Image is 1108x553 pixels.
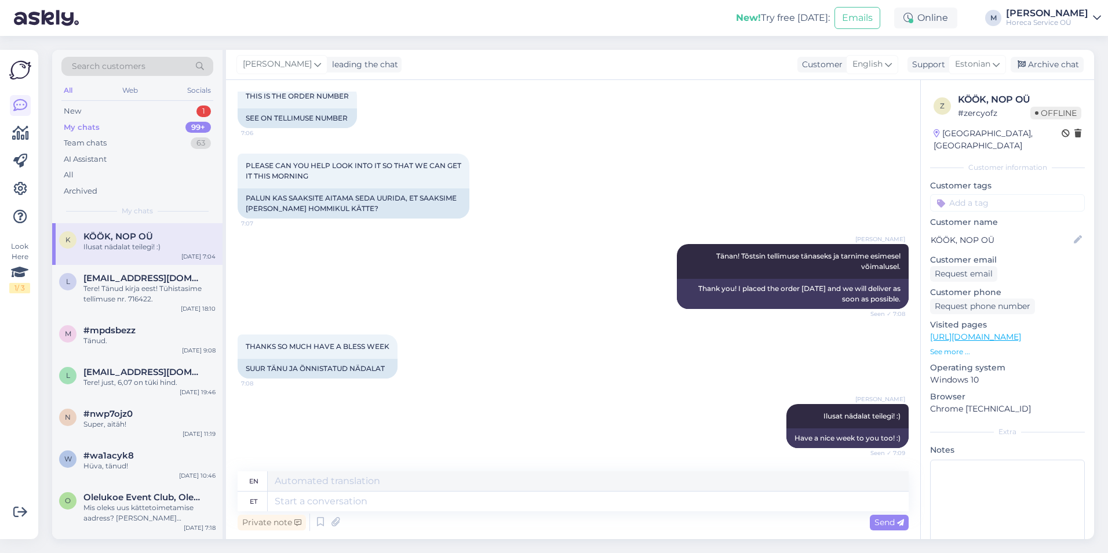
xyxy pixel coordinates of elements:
div: [GEOGRAPHIC_DATA], [GEOGRAPHIC_DATA] [934,128,1062,152]
div: [DATE] 10:46 [179,471,216,480]
p: Operating system [930,362,1085,374]
span: #nwp7ojz0 [83,409,133,419]
div: 99+ [185,122,211,133]
div: New [64,105,81,117]
div: Extra [930,427,1085,437]
span: Olelukoe Event Club, OleLukoe Fantazija OÜ [83,492,204,503]
span: THIS IS THE ORDER NUMBER [246,92,349,100]
div: [DATE] 11:19 [183,430,216,438]
span: laagrikool.moldre@daily.ee [83,273,204,283]
div: All [61,83,75,98]
span: Ilusat nädalat teilegi! :) [823,412,901,420]
div: Archived [64,185,97,197]
span: n [65,413,71,421]
p: Customer phone [930,286,1085,299]
div: Customer [797,59,843,71]
div: Archive chat [1011,57,1084,72]
span: Seen ✓ 7:09 [862,449,905,457]
a: [PERSON_NAME]Horeca Service OÜ [1006,9,1101,27]
div: Horeca Service OÜ [1006,18,1088,27]
div: leading the chat [327,59,398,71]
div: Have a nice week to you too! :) [786,428,909,448]
div: Web [120,83,140,98]
span: 7:07 [241,219,285,228]
span: m [65,329,71,338]
div: My chats [64,122,100,133]
span: Search customers [72,60,145,72]
p: Customer email [930,254,1085,266]
div: [DATE] 7:18 [184,523,216,532]
span: [PERSON_NAME] [855,235,905,243]
div: Private note [238,515,306,530]
div: [PERSON_NAME] [1006,9,1088,18]
p: Visited pages [930,319,1085,331]
div: Hüva, tänud! [83,461,216,471]
p: Browser [930,391,1085,403]
div: SEE ON TELLIMUSE NUMBER [238,108,357,128]
span: K [65,235,71,244]
div: KÖÖK, NOP OÜ [958,93,1081,107]
div: et [250,492,257,511]
p: See more ... [930,347,1085,357]
span: l [66,277,70,286]
span: 7:06 [241,129,285,137]
input: Add name [931,234,1071,246]
div: AI Assistant [64,154,107,165]
div: Support [907,59,945,71]
div: Tere! just, 6,07 on tüki hind. [83,377,216,388]
span: w [64,454,72,463]
span: KÖÖK, NOP OÜ [83,231,153,242]
span: English [852,58,883,71]
div: en [249,471,258,491]
span: 7:08 [241,379,285,388]
p: Chrome [TECHNICAL_ID] [930,403,1085,415]
div: 1 [196,105,211,117]
span: PLEASE CAN YOU HELP LOOK INTO IT SO THAT WE CAN GET IT THIS MORNING [246,161,463,180]
div: All [64,169,74,181]
div: Try free [DATE]: [736,11,830,25]
div: Tänud. [83,336,216,346]
div: Online [894,8,957,28]
p: Notes [930,444,1085,456]
div: [DATE] 19:46 [180,388,216,396]
div: Customer information [930,162,1085,173]
span: Seen ✓ 7:08 [862,310,905,318]
span: Tänan! Tõstsin tellimuse tänaseks ja tarnime esimesel võimalusel. [716,252,902,271]
div: 63 [191,137,211,149]
span: Offline [1030,107,1081,119]
input: Add a tag [930,194,1085,212]
span: leiuministeerium@outlook.com [83,367,204,377]
span: #wa1acyk8 [83,450,134,461]
span: Send [874,517,904,527]
span: My chats [122,206,153,216]
span: O [65,496,71,505]
div: Super, aitäh! [83,419,216,430]
div: M [985,10,1001,26]
button: Emails [834,7,880,29]
p: Customer name [930,216,1085,228]
div: [DATE] 18:10 [181,304,216,313]
span: [PERSON_NAME] [243,58,312,71]
span: #mpdsbezz [83,325,136,336]
span: Estonian [955,58,990,71]
div: Thank you! I placed the order [DATE] and we will deliver as soon as possible. [677,279,909,309]
div: Socials [185,83,213,98]
span: l [66,371,70,380]
div: Tere! Tänud kirja eest! Tühistasime tellimuse nr. 716422. [83,283,216,304]
div: [DATE] 7:04 [181,252,216,261]
p: Customer tags [930,180,1085,192]
div: PALUN KAS SAAKSITE AITAMA SEDA UURIDA, ET SAAKSIME [PERSON_NAME] HOMMIKUL KÄTTE? [238,188,469,219]
div: Request email [930,266,997,282]
b: New! [736,12,761,23]
div: Ilusat nädalat teilegi! :) [83,242,216,252]
span: z [940,101,945,110]
div: Team chats [64,137,107,149]
span: [PERSON_NAME] [855,395,905,403]
div: [DATE] 9:08 [182,346,216,355]
a: [URL][DOMAIN_NAME] [930,332,1021,342]
div: Request phone number [930,299,1035,314]
div: # zercyofz [958,107,1030,119]
div: Mis oleks uus kättetoimetamise aadress? [PERSON_NAME] kliendikaardil muudatused. Kas ettevõte on:... [83,503,216,523]
span: THANKS SO MUCH HAVE A BLESS WEEK [246,342,389,351]
div: 1 / 3 [9,283,30,293]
